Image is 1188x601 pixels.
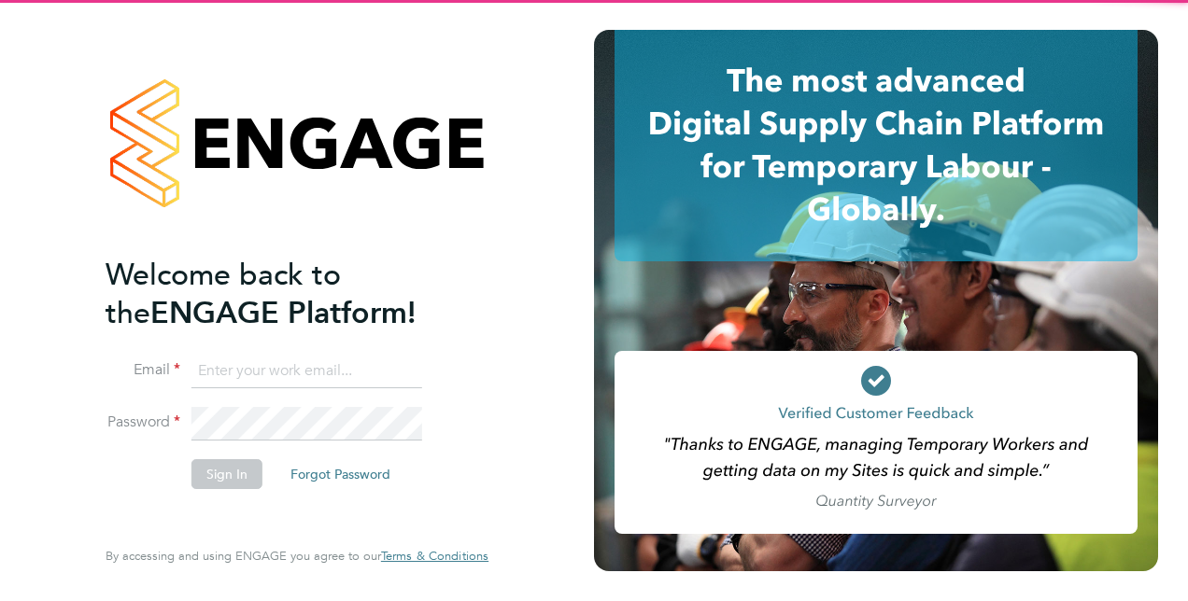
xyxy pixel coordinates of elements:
[276,459,405,489] button: Forgot Password
[106,257,341,331] span: Welcome back to the
[106,548,488,564] span: By accessing and using ENGAGE you agree to our
[106,256,470,332] h2: ENGAGE Platform!
[191,355,422,388] input: Enter your work email...
[381,549,488,564] a: Terms & Conditions
[106,360,180,380] label: Email
[191,459,262,489] button: Sign In
[381,548,488,564] span: Terms & Conditions
[106,412,180,432] label: Password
